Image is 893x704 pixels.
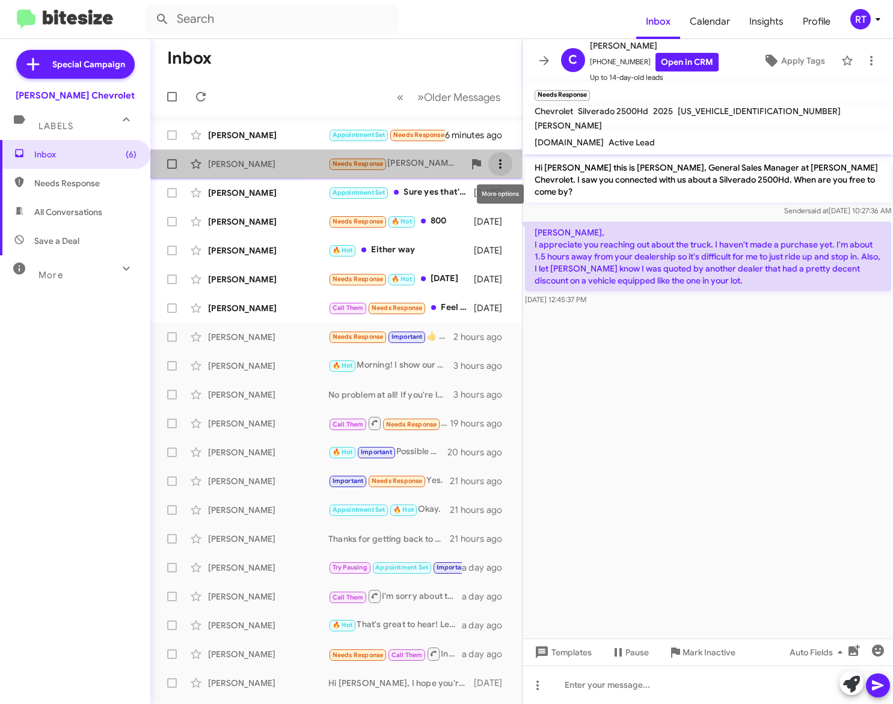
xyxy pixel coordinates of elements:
div: Good afternoon [PERSON_NAME], I've been working with JT on the 2014 c7 stingray in cyber gray, an... [328,128,445,142]
span: Appointment Set [333,131,385,139]
span: Important [361,448,392,456]
div: Yes-- [DATE]-lol-- Thank you!! [328,560,462,574]
button: Auto Fields [780,642,857,663]
div: [PERSON_NAME] [208,446,328,458]
div: [PERSON_NAME] [208,302,328,314]
div: [DATE] [328,272,474,286]
span: C [568,50,577,70]
div: [PERSON_NAME] [208,533,328,545]
span: 🔥 Hot [333,362,353,369]
span: Labels [38,121,73,132]
div: [PERSON_NAME] [208,504,328,516]
span: Mark Inactive [683,642,735,663]
div: [PERSON_NAME] [208,389,328,401]
div: [PERSON_NAME] [208,677,328,689]
a: Open in CRM [655,53,719,71]
div: [PERSON_NAME] Chevrolet [16,90,135,102]
div: [PERSON_NAME] [208,331,328,343]
span: Needs Response [393,131,444,139]
div: a day ago [462,619,512,631]
div: [PERSON_NAME] [208,590,328,602]
span: Pause [625,642,649,663]
div: 6 minutes ago [445,129,512,141]
span: Important [333,477,364,485]
span: Needs Response [333,651,384,659]
div: 3 hours ago [453,389,512,401]
span: 🔥 Hot [333,621,353,629]
div: No problem at all! If you're looking to discuss your Corvette Stingray, we can set up a phone or ... [328,389,453,401]
p: [PERSON_NAME], I appreciate you reaching out about the truck. I haven't made a purchase yet. I'm ... [525,222,891,291]
span: 🔥 Hot [333,448,353,456]
div: Yes. [328,474,450,488]
div: Either way [328,243,474,257]
button: Mark Inactive [658,642,745,663]
span: Profile [793,4,840,39]
span: 🔥 Hot [333,246,353,254]
span: Older Messages [424,91,500,104]
a: Inbox [636,4,680,39]
div: [PERSON_NAME] [208,475,328,487]
span: 🔥 Hot [391,217,412,225]
div: I'm sorry about that, I've been on and off the phone all morning. I'm around if you need me. [328,589,462,604]
span: [DOMAIN_NAME] [535,137,604,148]
div: [DATE] [474,216,512,228]
div: 3 hours ago [453,360,512,372]
div: Okay. [328,503,450,517]
span: More [38,270,63,281]
span: [US_VEHICLE_IDENTIFICATION_NUMBER] [678,106,841,117]
div: More options [477,184,524,204]
div: 2 hours ago [453,331,512,343]
button: Apply Tags [752,50,835,71]
span: Needs Response [372,477,423,485]
span: Chevrolet [535,106,573,117]
span: Save a Deal [34,235,79,247]
div: a day ago [462,590,512,602]
span: Call Them [391,651,423,659]
a: Special Campaign [16,50,135,79]
span: Appointment Set [333,506,385,514]
div: [DATE] [474,244,512,256]
span: [PERSON_NAME] [590,38,719,53]
span: Needs Response [333,160,384,168]
span: Apply Tags [781,50,825,71]
span: said at [807,206,828,215]
button: Templates [523,642,601,663]
p: Hi [PERSON_NAME] this is [PERSON_NAME], General Sales Manager at [PERSON_NAME] Chevrolet. I saw y... [525,157,891,202]
span: [PHONE_NUMBER] [590,53,719,71]
div: Feel free to call me if you'd like I don't have time to come into the dealership [328,301,474,315]
span: Call Them [333,420,364,428]
div: Sure yes that's what we were trying to do. I don't think a 2026 would be in our budget maybe a 20... [328,186,474,199]
span: Appointment Set [375,563,428,571]
span: Call Them [333,304,364,312]
a: Insights [740,4,793,39]
span: Needs Response [333,217,384,225]
div: [DATE] [474,677,512,689]
div: 19 hours ago [450,417,512,429]
span: Call Them [333,593,364,601]
a: Calendar [680,4,740,39]
div: [PERSON_NAME] [208,562,328,574]
span: Needs Response [372,304,423,312]
button: Next [410,85,508,109]
div: [PERSON_NAME] [208,360,328,372]
span: 2025 [653,106,673,117]
span: Silverado 2500Hd [578,106,648,117]
span: Needs Response [333,333,384,341]
div: [PERSON_NAME], I appreciate you reaching out about the truck. I haven't made a purchase yet. I'm ... [328,157,464,171]
div: [PERSON_NAME] [208,648,328,660]
span: 🔥 Hot [391,275,412,283]
span: [DATE] 12:45:37 PM [525,295,586,304]
span: Needs Response [34,177,137,189]
div: RT [850,9,871,29]
span: [PERSON_NAME] [535,120,602,131]
span: 🔥 Hot [393,506,414,514]
div: Inbound Call [328,646,462,661]
div: 800 [328,214,474,228]
span: (6) [126,148,137,160]
div: 20 hours ago [447,446,512,458]
span: « [397,90,404,105]
div: [PERSON_NAME] [208,187,328,199]
span: Up to 14-day-old leads [590,71,719,83]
